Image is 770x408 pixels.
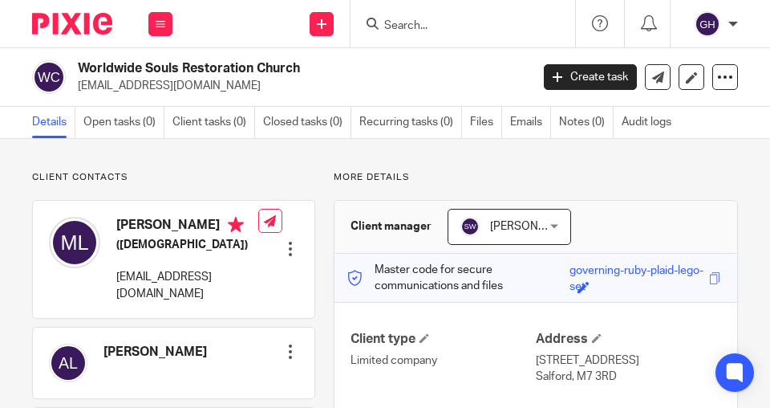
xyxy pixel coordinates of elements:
p: Client contacts [32,171,315,184]
img: svg%3E [695,11,720,37]
a: Details [32,107,75,138]
p: [EMAIL_ADDRESS][DOMAIN_NAME] [78,78,520,94]
div: governing-ruby-plaid-lego-set [569,263,705,281]
h4: Client type [351,331,536,348]
img: svg%3E [460,217,480,236]
img: svg%3E [32,60,66,94]
i: Primary [228,217,244,233]
img: svg%3E [49,217,100,268]
p: Salford, M7 3RD [536,369,721,385]
h5: ([DEMOGRAPHIC_DATA]) [116,237,258,253]
h4: [PERSON_NAME] [116,217,258,237]
a: Files [470,107,502,138]
p: Master code for secure communications and files [346,262,569,295]
img: Pixie [32,13,112,35]
a: Audit logs [622,107,679,138]
span: [PERSON_NAME] [490,221,578,232]
p: [EMAIL_ADDRESS][DOMAIN_NAME] [116,269,258,302]
a: Client tasks (0) [172,107,255,138]
a: Create task [544,64,637,90]
a: Open tasks (0) [83,107,164,138]
h2: Worldwide Souls Restoration Church [78,60,432,77]
p: Limited company [351,353,536,369]
h4: Address [536,331,721,348]
a: Notes (0) [559,107,614,138]
p: [STREET_ADDRESS] [536,353,721,369]
h4: [PERSON_NAME] [103,344,207,361]
img: svg%3E [49,344,87,382]
h3: Client manager [351,218,432,235]
a: Emails [510,107,551,138]
input: Search [383,19,527,34]
a: Recurring tasks (0) [359,107,462,138]
p: More details [334,171,738,184]
a: Closed tasks (0) [263,107,351,138]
